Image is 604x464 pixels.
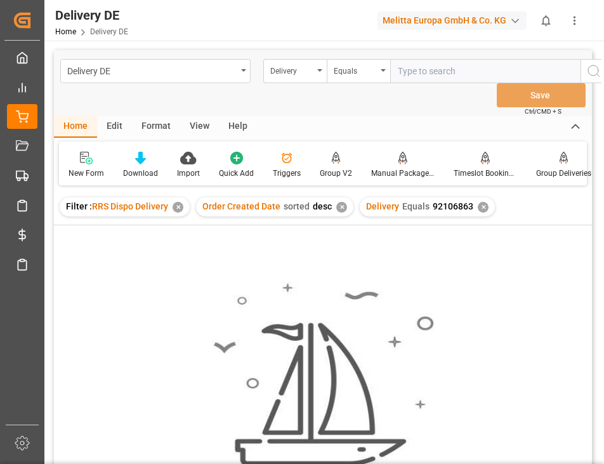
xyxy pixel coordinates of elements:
[219,168,254,179] div: Quick Add
[532,6,560,35] button: show 0 new notifications
[97,116,132,138] div: Edit
[202,201,280,211] span: Order Created Date
[55,6,128,25] div: Delivery DE
[525,107,561,116] span: Ctrl/CMD + S
[320,168,352,179] div: Group V2
[263,59,327,83] button: open menu
[336,202,347,213] div: ✕
[536,168,591,179] div: Group Deliveries
[69,168,104,179] div: New Form
[66,201,92,211] span: Filter :
[67,62,237,78] div: Delivery DE
[55,27,76,36] a: Home
[560,6,589,35] button: show more
[377,8,532,32] button: Melitta Europa GmbH & Co. KG
[377,11,527,30] div: Melitta Europa GmbH & Co. KG
[327,59,390,83] button: open menu
[92,201,168,211] span: RRS Dispo Delivery
[173,202,183,213] div: ✕
[371,168,435,179] div: Manual Package TypeDetermination
[313,201,332,211] span: desc
[478,202,489,213] div: ✕
[180,116,219,138] div: View
[177,168,200,179] div: Import
[60,59,251,83] button: open menu
[390,59,581,83] input: Type to search
[433,201,473,211] span: 92106863
[334,62,377,77] div: Equals
[366,201,399,211] span: Delivery
[284,201,310,211] span: sorted
[273,168,301,179] div: Triggers
[402,201,430,211] span: Equals
[54,116,97,138] div: Home
[219,116,257,138] div: Help
[454,168,517,179] div: Timeslot Booking Report
[132,116,180,138] div: Format
[497,83,586,107] button: Save
[123,168,158,179] div: Download
[270,62,313,77] div: Delivery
